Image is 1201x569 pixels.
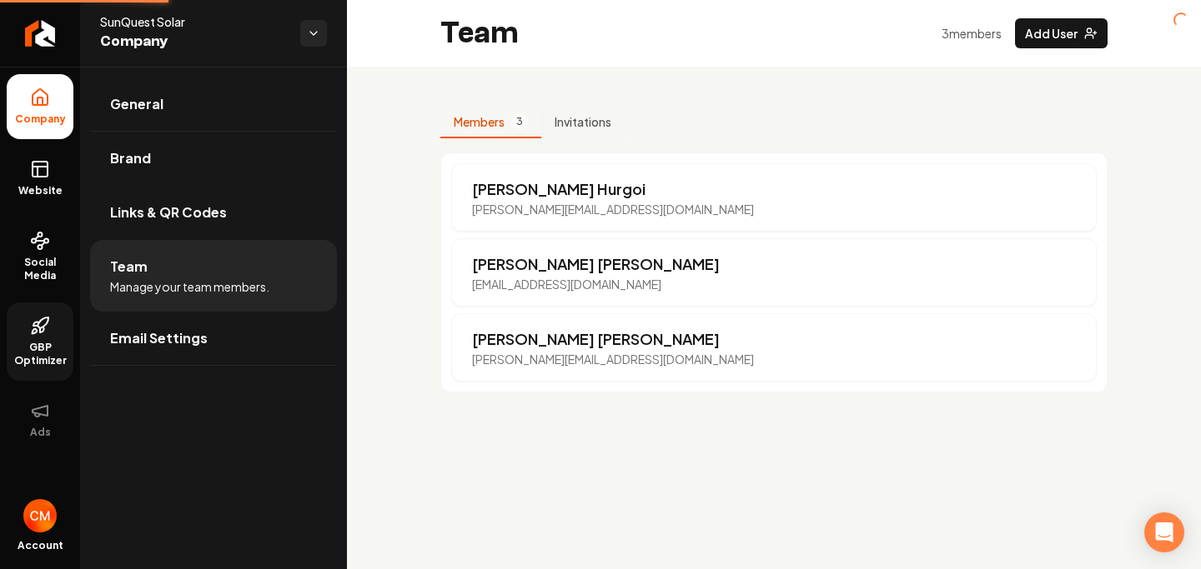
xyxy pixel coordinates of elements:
button: Open user button [23,499,57,532]
span: GBP Optimizer [7,341,73,367]
div: Open Intercom Messenger [1144,512,1184,552]
img: cletus mathurin [23,499,57,532]
a: General [90,77,337,131]
span: Brand [110,148,151,168]
button: Ads [7,387,73,452]
a: Email Settings [90,312,337,365]
h2: Team [440,17,519,50]
a: Website [7,146,73,211]
button: Members [440,107,541,138]
span: Team [110,257,148,277]
span: Social Media [7,256,73,282]
span: Manage your team members. [110,278,269,295]
a: Social Media [7,217,73,296]
span: Ads [23,426,58,439]
span: 3 [511,113,528,130]
p: [EMAIL_ADDRESS][DOMAIN_NAME] [472,276,720,292]
p: [PERSON_NAME] [PERSON_NAME] [472,327,754,351]
span: Company [8,112,73,126]
button: Invitations [541,107,625,138]
span: Email Settings [110,328,208,348]
p: [PERSON_NAME] Hurgoi [472,177,754,201]
span: Links & QR Codes [110,202,227,222]
p: [PERSON_NAME][EMAIL_ADDRESS][DOMAIN_NAME] [472,351,754,367]
span: Account [18,539,63,552]
p: [PERSON_NAME][EMAIL_ADDRESS][DOMAIN_NAME] [472,201,754,217]
button: Add User [1015,18,1108,48]
a: Links & QR Codes [90,186,337,239]
span: Company [100,30,287,53]
p: [PERSON_NAME] [PERSON_NAME] [472,252,720,276]
span: Website [12,184,69,197]
span: General [110,94,163,114]
a: Brand [90,132,337,185]
a: GBP Optimizer [7,302,73,381]
span: SunQuest Solar [100,13,287,30]
p: 3 member s [942,25,1002,42]
img: Rebolt Logo [25,20,56,47]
